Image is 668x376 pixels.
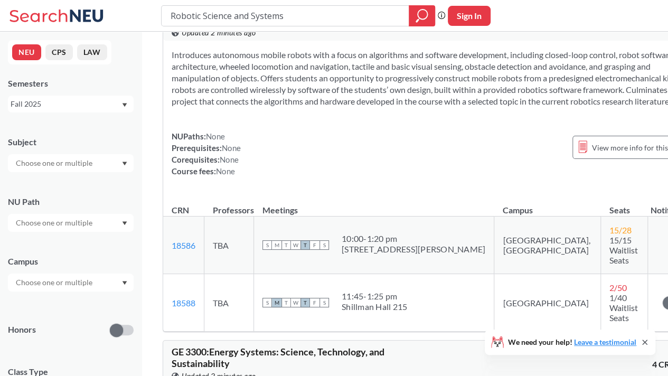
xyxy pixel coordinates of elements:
td: [GEOGRAPHIC_DATA], [GEOGRAPHIC_DATA] [494,217,601,274]
span: 15/15 Waitlist Seats [609,235,638,265]
p: Honors [8,324,36,336]
span: T [281,240,291,250]
span: W [291,240,300,250]
div: Subject [8,136,134,148]
input: Choose one or multiple [11,157,99,170]
div: 11:45 - 1:25 pm [342,291,407,302]
button: NEU [12,44,41,60]
button: CPS [45,44,73,60]
span: None [206,131,225,141]
a: Leave a testimonial [574,337,636,346]
span: T [300,298,310,307]
div: [STREET_ADDRESS][PERSON_NAME] [342,244,485,255]
div: magnifying glass [409,5,435,26]
th: Campus [494,194,601,217]
td: TBA [204,217,254,274]
div: Dropdown arrow [8,214,134,232]
div: Dropdown arrow [8,274,134,292]
span: S [319,240,329,250]
svg: magnifying glass [416,8,428,23]
svg: Dropdown arrow [122,221,127,225]
span: S [262,240,272,250]
span: 1/40 Waitlist Seats [609,293,638,323]
span: S [262,298,272,307]
svg: Dropdown arrow [122,281,127,285]
span: None [222,143,241,153]
span: Updated 2 minutes ago [182,27,256,39]
span: We need your help! [508,339,636,346]
th: Meetings [254,194,494,217]
div: NUPaths: Prerequisites: Corequisites: Course fees: [172,130,241,177]
input: Choose one or multiple [11,276,99,289]
span: M [272,240,281,250]
input: Choose one or multiple [11,217,99,229]
span: S [319,298,329,307]
div: 10:00 - 1:20 pm [342,233,485,244]
span: None [216,166,235,176]
svg: Dropdown arrow [122,103,127,107]
a: 18588 [172,298,195,308]
div: Semesters [8,78,134,89]
td: [GEOGRAPHIC_DATA] [494,274,601,332]
span: 15 / 28 [609,225,632,235]
span: None [220,155,239,164]
span: M [272,298,281,307]
div: Dropdown arrow [8,154,134,172]
span: F [310,298,319,307]
a: 18586 [172,240,195,250]
div: Campus [8,256,134,267]
span: F [310,240,319,250]
input: Class, professor, course number, "phrase" [170,7,401,25]
div: Fall 2025 [11,98,121,110]
td: TBA [204,274,254,332]
svg: Dropdown arrow [122,162,127,166]
span: T [281,298,291,307]
th: Seats [600,194,647,217]
div: Shillman Hall 215 [342,302,407,312]
button: Sign In [448,6,491,26]
span: T [300,240,310,250]
span: W [291,298,300,307]
div: NU Path [8,196,134,208]
span: GE 3300 : Energy Systems: Science, Technology, and Sustainability [172,346,384,369]
th: Professors [204,194,254,217]
button: LAW [77,44,107,60]
div: CRN [172,204,189,216]
div: Fall 2025Dropdown arrow [8,96,134,112]
span: 2 / 50 [609,283,627,293]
